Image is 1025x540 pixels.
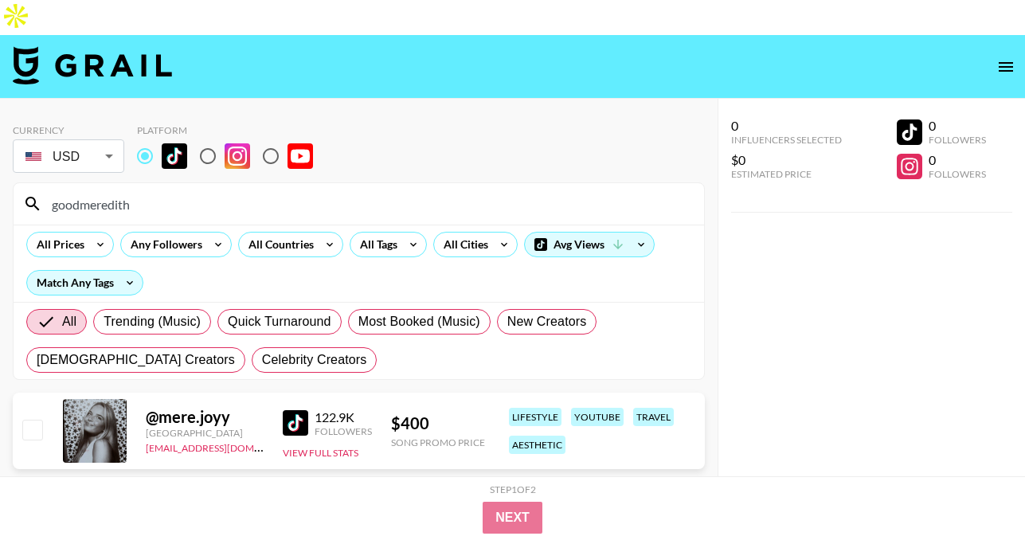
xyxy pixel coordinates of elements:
div: Followers [315,425,372,437]
div: USD [16,143,121,170]
div: 122.9K [315,409,372,425]
div: All Cities [434,233,491,256]
div: Currency [13,124,124,136]
div: 0 [929,118,986,134]
div: lifestyle [509,408,561,426]
div: Platform [137,124,326,136]
button: open drawer [990,51,1022,83]
span: Celebrity Creators [262,350,367,370]
div: $0 [731,152,842,168]
img: TikTok [162,143,187,169]
div: Followers [929,168,986,180]
div: Song Promo Price [391,436,485,448]
img: YouTube [288,143,313,169]
a: [EMAIL_ADDRESS][DOMAIN_NAME] [146,439,306,454]
div: All Countries [239,233,317,256]
div: 0 [731,118,842,134]
div: All Tags [350,233,401,256]
input: Search by User Name [42,191,694,217]
span: [DEMOGRAPHIC_DATA] Creators [37,350,235,370]
button: View Full Stats [283,447,358,459]
div: aesthetic [509,436,565,454]
div: All Prices [27,233,88,256]
div: $ 400 [391,413,485,433]
div: Influencers Selected [731,134,842,146]
span: Most Booked (Music) [358,312,480,331]
span: Quick Turnaround [228,312,331,331]
button: Next [483,502,542,534]
div: Step 1 of 2 [490,483,536,495]
div: [GEOGRAPHIC_DATA] [146,427,264,439]
div: 0 [929,152,986,168]
div: Avg Views [525,233,654,256]
span: New Creators [507,312,587,331]
span: Trending (Music) [104,312,201,331]
div: Any Followers [121,233,205,256]
div: youtube [571,408,624,426]
img: Grail Talent [13,46,172,84]
div: @ mere.joyy [146,407,264,427]
div: Estimated Price [731,168,842,180]
div: Followers [929,134,986,146]
img: TikTok [283,410,308,436]
img: Instagram [225,143,250,169]
span: All [62,312,76,331]
div: travel [633,408,674,426]
div: Match Any Tags [27,271,143,295]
